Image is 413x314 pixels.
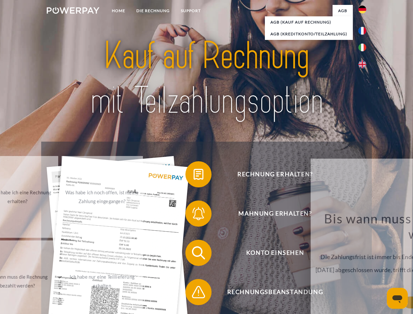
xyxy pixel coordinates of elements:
div: Ich habe nur eine Teillieferung erhalten [65,272,139,290]
a: SUPPORT [175,5,206,17]
button: Rechnungsbeanstandung [185,279,355,305]
a: Home [106,5,131,17]
a: agb [333,5,353,17]
img: en [358,61,366,68]
img: it [358,44,366,51]
a: DIE RECHNUNG [131,5,175,17]
img: title-powerpay_de.svg [62,31,351,125]
a: AGB (Kauf auf Rechnung) [265,16,353,28]
span: Rechnungsbeanstandung [195,279,355,305]
a: AGB (Kreditkonto/Teilzahlung) [265,28,353,40]
a: Was habe ich noch offen, ist meine Zahlung eingegangen? [61,156,143,238]
button: Konto einsehen [185,240,355,266]
img: logo-powerpay-white.svg [47,7,99,14]
img: fr [358,27,366,35]
img: de [358,6,366,13]
img: qb_warning.svg [190,284,207,300]
span: Konto einsehen [195,240,355,266]
img: qb_search.svg [190,245,207,261]
iframe: Schaltfläche zum Öffnen des Messaging-Fensters [387,288,408,309]
div: Was habe ich noch offen, ist meine Zahlung eingegangen? [65,188,139,206]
